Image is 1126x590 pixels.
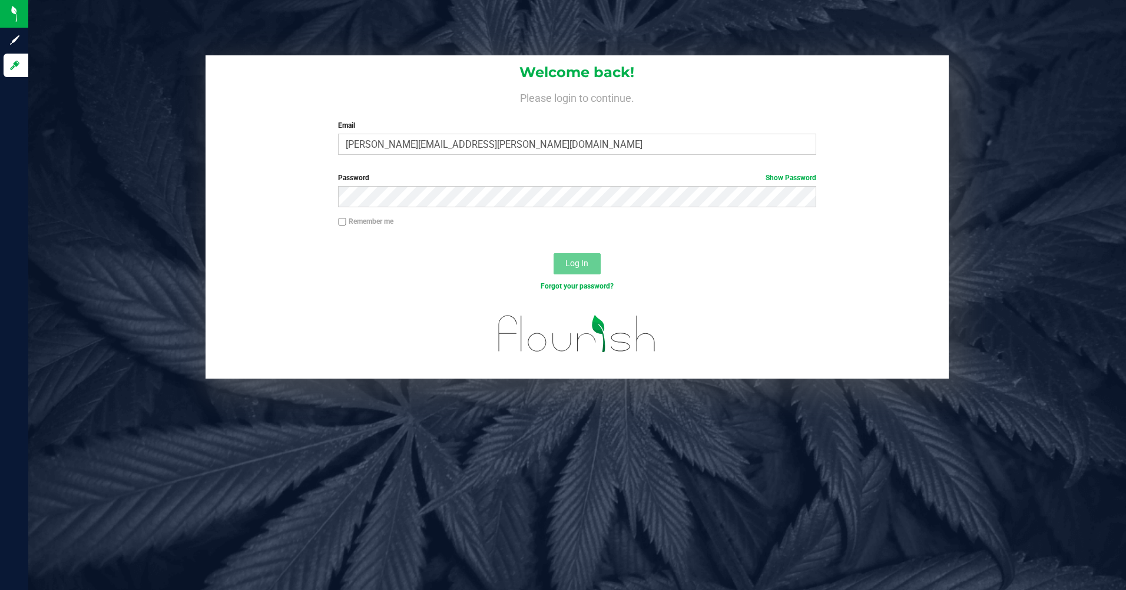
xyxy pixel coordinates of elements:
inline-svg: Log in [9,59,21,71]
label: Remember me [338,216,393,227]
span: Password [338,174,369,182]
label: Email [338,120,816,131]
button: Log In [554,253,601,274]
h1: Welcome back! [206,65,949,80]
a: Forgot your password? [541,282,614,290]
h4: Please login to continue. [206,90,949,104]
a: Show Password [766,174,816,182]
span: Log In [565,258,588,268]
inline-svg: Sign up [9,34,21,46]
input: Remember me [338,218,346,226]
img: flourish_logo.svg [484,304,670,364]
